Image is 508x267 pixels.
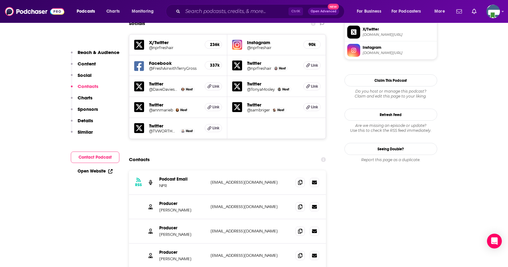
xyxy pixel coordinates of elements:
h5: Instagram [247,40,298,45]
h5: Facebook [149,60,200,66]
span: Host [277,108,284,112]
a: Link [303,61,321,69]
h2: Socials [129,18,145,29]
span: For Business [357,7,381,16]
p: [EMAIL_ADDRESS][DOMAIN_NAME] [211,204,291,209]
button: Claim This Podcast [344,74,437,86]
img: Podchaser - Follow, Share and Rate Podcasts [5,6,64,17]
h5: Twitter [149,81,200,87]
p: Producer [159,250,206,255]
span: Host [186,129,193,133]
a: Link [303,82,321,90]
p: Contacts [78,83,98,89]
button: open menu [127,6,162,16]
img: Terry Gross [274,67,278,70]
a: Link [205,124,222,132]
span: Host [186,87,193,91]
span: For Podcasters [391,7,421,16]
img: iconImage [232,40,242,50]
div: Report this page as a duplicate. [344,157,437,162]
img: Dave Davies [181,88,185,91]
a: @sambriger [247,108,270,112]
img: David Bianculli [181,129,185,133]
div: Open Intercom Messenger [487,234,502,248]
a: Show notifications dropdown [469,6,479,17]
p: Podcast Email [159,177,206,182]
button: open menu [430,6,453,16]
button: open menu [352,6,389,16]
p: [PERSON_NAME] [159,207,206,213]
button: Reach & Audience [71,49,119,61]
p: [EMAIL_ADDRESS][DOMAIN_NAME] [211,228,291,234]
div: Are we missing an episode or update? Use this to check the RSS feed immediately. [344,123,437,133]
button: Show profile menu [486,5,500,18]
button: open menu [72,6,103,16]
button: Similar [71,129,93,140]
a: @TVWORTHWATCHING [149,129,179,133]
span: twitter.com/nprfreshair [363,32,434,37]
h3: RSS [135,182,142,187]
p: Producer [159,225,206,231]
a: @TonyaMosley [247,87,275,92]
span: Open Advanced [311,10,336,13]
span: Link [311,84,318,89]
span: Instagram [363,45,434,50]
span: X/Twitter [363,27,434,32]
h5: @FreshAirwithTerryGross [149,66,200,71]
a: Show notifications dropdown [454,6,464,17]
span: Podcasts [77,7,95,16]
img: Ann Marie Baldonado [176,108,179,112]
a: @nprfreshair [247,45,298,50]
a: Link [205,103,222,111]
button: Charts [71,95,92,106]
h5: Twitter [149,123,200,129]
button: Refresh Feed [344,109,437,121]
h2: Contacts [129,154,150,165]
p: [PERSON_NAME] [159,256,206,261]
img: Tonya Mosley [278,88,281,91]
span: Monitoring [132,7,154,16]
p: Content [78,61,96,67]
button: Contacts [71,83,98,95]
p: [PERSON_NAME] [159,232,206,237]
p: Charts [78,95,92,101]
span: Link [212,84,220,89]
span: Charts [106,7,120,16]
a: @DaveDaviesWHYY [149,87,179,92]
span: Host [279,66,286,70]
img: Sam Briger [273,108,276,112]
a: @annmarieb [149,108,173,112]
a: Charts [102,6,123,16]
span: instagram.com/nprfreshair [363,51,434,55]
span: Link [311,63,318,68]
p: Social [78,72,92,78]
button: Sponsors [71,106,98,118]
span: Do you host or manage this podcast? [344,89,437,94]
p: Details [78,118,93,123]
a: Link [205,82,222,90]
button: Details [71,118,93,129]
span: Logged in as KCMedia [486,5,500,18]
p: NPR [159,183,206,188]
a: Link [303,103,321,111]
p: Producer [159,201,206,206]
a: Seeing Double? [344,143,437,155]
h5: Twitter [247,102,298,108]
h5: 337k [210,63,217,68]
div: Search podcasts, credits, & more... [172,4,350,19]
p: Reach & Audience [78,49,119,55]
button: open menu [387,6,430,16]
h5: Twitter [149,102,200,108]
span: Host [282,87,289,91]
button: Content [71,61,96,72]
input: Search podcasts, credits, & more... [183,6,288,16]
a: @nprfreshair [149,45,200,50]
span: Host [180,108,187,112]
